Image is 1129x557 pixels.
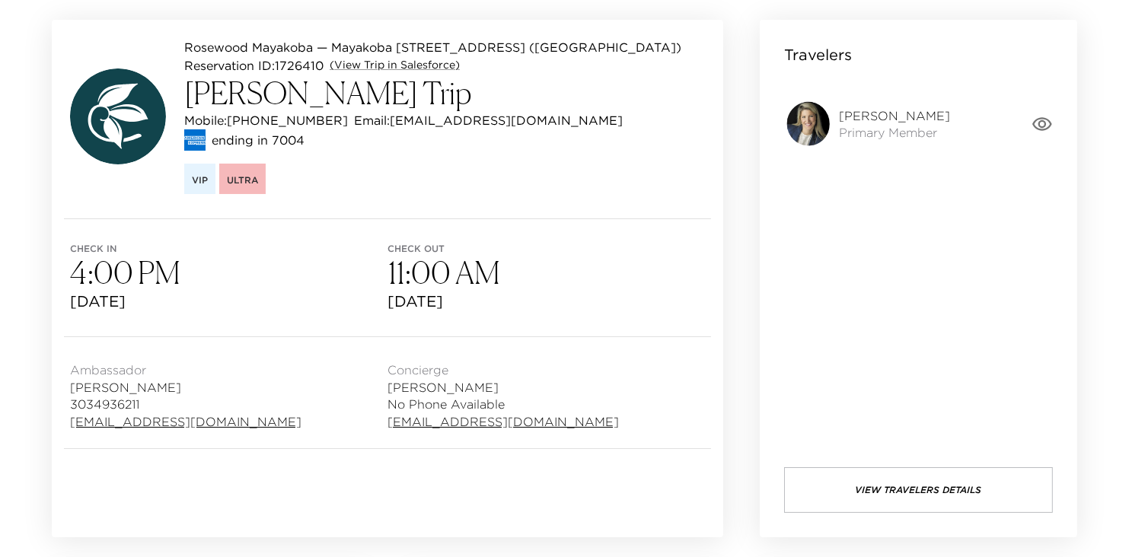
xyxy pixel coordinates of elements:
[70,291,387,312] span: [DATE]
[387,254,705,291] h3: 11:00 AM
[184,38,681,56] p: Rosewood Mayakoba — Mayakoba [STREET_ADDRESS] ([GEOGRAPHIC_DATA])
[70,413,301,430] a: [EMAIL_ADDRESS][DOMAIN_NAME]
[387,379,619,396] span: [PERSON_NAME]
[184,129,206,151] img: credit card type
[839,124,950,141] span: Primary Member
[70,396,301,412] span: 3034936211
[354,111,623,129] p: Email: [EMAIL_ADDRESS][DOMAIN_NAME]
[387,396,619,412] span: No Phone Available
[70,361,301,378] span: Ambassador
[839,107,950,124] span: [PERSON_NAME]
[184,56,324,75] p: Reservation ID: 1726410
[192,174,208,186] span: Vip
[184,111,348,129] p: Mobile: [PHONE_NUMBER]
[387,243,705,254] span: Check out
[70,68,166,164] img: avatar.4afec266560d411620d96f9f038fe73f.svg
[387,413,619,430] a: [EMAIL_ADDRESS][DOMAIN_NAME]
[784,44,852,65] p: Travelers
[784,467,1053,513] button: View Travelers Details
[70,379,301,396] span: [PERSON_NAME]
[330,58,460,73] a: (View Trip in Salesforce)
[212,131,305,149] p: ending in 7004
[784,101,830,147] img: wCXADdypfLasAAAAABJRU5ErkJggg==
[227,174,258,186] span: Ultra
[184,75,681,111] h3: [PERSON_NAME] Trip
[70,254,387,291] h3: 4:00 PM
[387,361,619,378] span: Concierge
[387,291,705,312] span: [DATE]
[70,243,387,254] span: Check in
